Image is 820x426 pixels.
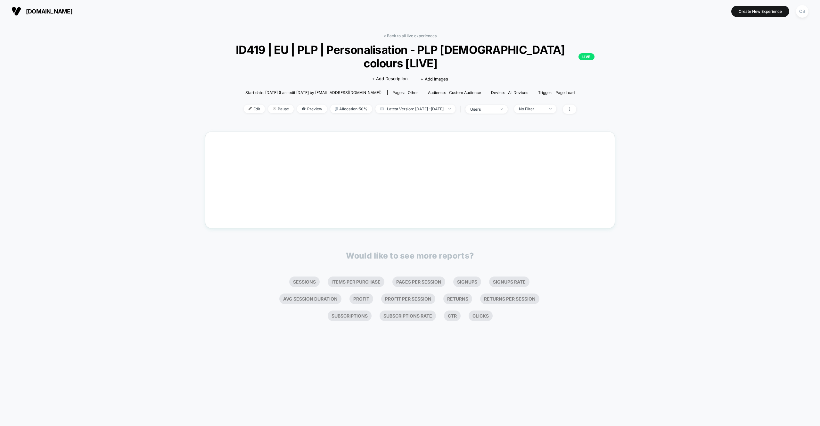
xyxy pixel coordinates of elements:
li: Clicks [469,311,493,321]
span: + Add Images [421,76,448,81]
span: Start date: [DATE] (Last edit [DATE] by [EMAIL_ADDRESS][DOMAIN_NAME]) [245,90,381,95]
p: Would like to see more reports? [346,251,474,260]
div: Audience: [428,90,481,95]
span: Latest Version: [DATE] - [DATE] [375,105,455,113]
li: Profit Per Session [381,294,435,304]
span: Edit [244,105,265,113]
img: end [501,108,503,110]
span: Pause [268,105,294,113]
li: Subscriptions [328,311,372,321]
img: end [273,107,276,110]
div: No Filter [519,106,545,111]
span: all devices [508,90,528,95]
div: users [470,107,496,112]
li: Signups [453,277,481,287]
li: Returns Per Session [480,294,539,304]
span: Preview [297,105,327,113]
li: Signups Rate [489,277,529,287]
span: ID419 | EU | PLP | Personalisation - PLP [DEMOGRAPHIC_DATA] colours [LIVE] [225,43,594,70]
button: [DOMAIN_NAME] [10,6,74,16]
button: Create New Experience [731,6,789,17]
button: CS [794,5,810,18]
span: Page Load [555,90,575,95]
img: end [448,108,451,109]
li: Profit [349,294,373,304]
img: Visually logo [12,6,21,16]
a: < Back to all live experiences [383,33,437,38]
span: | [459,105,465,114]
li: Sessions [289,277,320,287]
img: rebalance [335,107,338,111]
li: Pages Per Session [392,277,445,287]
span: Custom Audience [449,90,481,95]
li: Subscriptions Rate [380,311,436,321]
li: Returns [443,294,472,304]
img: calendar [380,107,384,110]
div: Trigger: [538,90,575,95]
div: CS [796,5,808,18]
span: other [408,90,418,95]
span: [DOMAIN_NAME] [26,8,72,15]
div: Pages: [392,90,418,95]
span: Device: [486,90,533,95]
p: LIVE [578,53,594,60]
img: end [549,108,552,109]
li: Ctr [444,311,461,321]
li: Avg Session Duration [279,294,341,304]
img: edit [249,107,252,110]
span: Allocation: 50% [330,105,372,113]
li: Items Per Purchase [328,277,384,287]
span: + Add Description [372,76,408,82]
